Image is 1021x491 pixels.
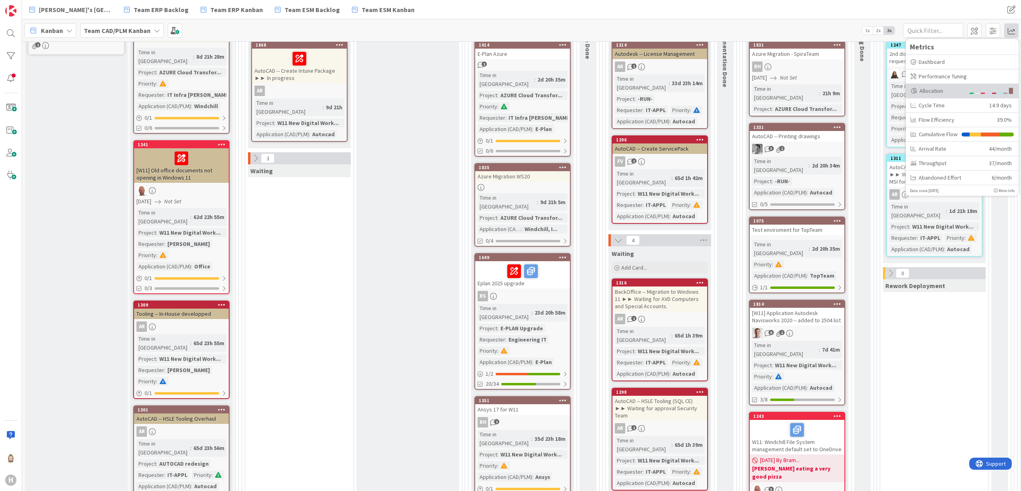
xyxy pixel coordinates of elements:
div: 2nd discipline approval in promotion request [887,49,982,66]
div: 1075Test enviroment for TopTeam [750,217,844,235]
span: 1 [631,158,637,164]
div: W11 New Digital Work... [636,189,701,198]
img: KM [889,69,900,79]
span: : [156,251,157,260]
div: 1868 [256,42,347,48]
span: : [156,68,157,77]
div: Time in [GEOGRAPHIC_DATA] [752,240,809,258]
div: IT-APPL [644,106,668,115]
span: : [772,260,773,269]
div: 1075 [750,217,844,225]
a: 1831Azure Migration - SpiraTeamRH[DATE]Not SetTime in [GEOGRAPHIC_DATA]:21h 9mProject:AZURE Cloud... [749,41,845,117]
div: RS [478,291,488,301]
span: [PERSON_NAME]'s [GEOGRAPHIC_DATA] [39,5,112,14]
a: [PERSON_NAME]'s [GEOGRAPHIC_DATA] [24,2,117,17]
span: 0 / 1 [144,114,152,122]
span: : [164,90,165,99]
a: Windchill AzureTime in [GEOGRAPHIC_DATA]:8d 21h 28mProject:AZURE Cloud Transfor...Priority:Reques... [133,25,230,134]
img: AV [752,144,763,154]
div: 1/1 [750,282,844,293]
div: Application (CAD/PLM) [478,225,521,233]
div: 1341 [138,142,229,147]
div: 1014E-Plan Azure [475,41,570,59]
div: Priority [945,233,964,242]
a: 12472nd discipline approval in promotion requestKMTime in [GEOGRAPHIC_DATA]:20h 59mProject:-RUN-R... [886,41,982,147]
div: AR [612,314,707,324]
div: 1314 [616,42,707,48]
div: -RUN- [636,94,655,103]
div: Autocad [671,117,697,126]
div: 1247 [887,41,982,49]
div: W11 New Digital Work... [157,228,223,237]
span: 1 [779,146,785,151]
span: : [909,222,910,231]
div: Application (CAD/PLM) [136,262,191,271]
div: 1311 [887,155,982,162]
span: Team ESM Kanban [362,5,415,14]
a: 1341[W11] Old office documents not opening in Windows 11RK[DATE]Not SetTime in [GEOGRAPHIC_DATA]:... [133,140,230,294]
div: Project [889,222,909,231]
a: 1868AutoCAD -- Create Intune Package ►► In progressARTime in [GEOGRAPHIC_DATA]:9d 21hProject:W11 ... [251,41,348,142]
div: Throughput [911,159,983,167]
div: 0/1 [134,273,229,283]
a: 1835Azure Migration WS20Time in [GEOGRAPHIC_DATA]:9d 21h 5mProject:AZURE Cloud Transfor...Applica... [474,163,571,247]
b: Team CAD/PLM Kanban [84,27,151,35]
a: 1316BackOffice -- Migration to Windows 11 ►► Waiting for AVD Computers and Special Accounts.ARTim... [612,278,708,381]
div: Abandoned Effort [911,173,986,182]
a: 1649Eplan 2025 upgradeRSTime in [GEOGRAPHIC_DATA]:23d 20h 58mProject:E-PLAN UpgradeRequester:Engi... [474,253,571,390]
div: W11 New Digital Work... [910,222,976,231]
div: Project [752,177,772,186]
span: : [534,75,535,84]
div: E-Plan Azure [475,49,570,59]
div: E-Plan [533,125,554,133]
div: Priority [136,79,156,88]
div: Autocad [310,130,337,139]
span: Add Card... [621,264,647,271]
div: 0/1 [475,136,570,146]
div: Application (CAD/PLM) [752,271,807,280]
span: 0 / 1 [486,137,493,145]
div: W11 New Digital Work... [275,119,341,127]
div: Cycle Time [911,101,983,109]
div: Requester [136,239,164,248]
span: 0/4 [486,237,493,245]
div: 1d 21h 18m [947,207,979,215]
span: 1 [631,63,637,69]
a: Team ERP Kanban [196,2,268,17]
div: Flow Efficiency [911,115,991,124]
div: 1341[W11] Old office documents not opening in Windows 11 [134,141,229,183]
div: 1309 [138,302,229,308]
div: Time in [GEOGRAPHIC_DATA] [752,157,809,174]
div: 62d 22h 55m [191,213,226,221]
span: : [669,212,671,221]
div: 1814 [753,301,844,307]
div: Time in [GEOGRAPHIC_DATA] [615,169,671,187]
span: Kanban [41,26,63,35]
div: 1316BackOffice -- Migration to Windows 11 ►► Waiting for AVD Computers and Special Accounts. [612,279,707,311]
div: Project [136,68,156,77]
div: 1814[W11] Application Autodesk Navisworks 2020 -- added to 2504 list [750,301,844,325]
div: 1309Tooling -- In-House developped [134,301,229,319]
div: 2d 20h 35m [810,244,842,253]
div: Priority [670,200,690,209]
span: : [690,106,691,115]
div: Project [254,119,274,127]
p: Data since [DATE] [910,187,939,193]
div: 1831 [750,41,844,49]
span: : [521,225,523,233]
span: 1 [482,61,487,67]
div: AutoCAD -- Agent ►► Waiting for Last Updates and MSI for Final FAT [887,162,982,187]
img: RK [136,185,147,196]
div: Time in [GEOGRAPHIC_DATA] [136,208,190,226]
input: Quick Filter... [903,23,963,38]
div: Project [478,91,497,100]
div: 1835 [475,164,570,171]
span: : [819,89,820,98]
a: Team ESM Kanban [347,2,419,17]
div: Project [478,324,497,333]
img: BO [752,328,763,338]
div: [W11] Application Autodesk Navisworks 2020 -- added to 2504 list [750,308,844,325]
div: Time in [GEOGRAPHIC_DATA] [136,48,193,65]
div: 37/month [989,159,1012,168]
div: 1296 [616,137,707,143]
